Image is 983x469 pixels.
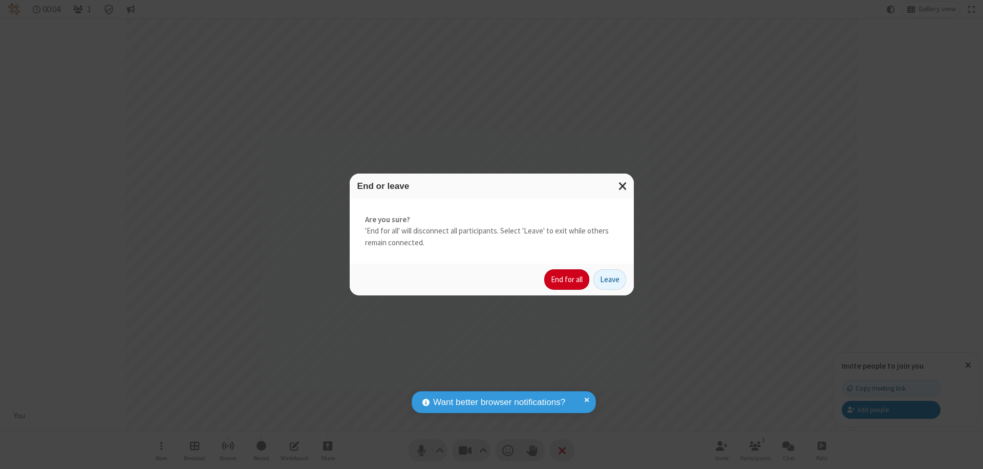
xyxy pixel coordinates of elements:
button: End for all [544,269,589,290]
h3: End or leave [357,181,626,191]
button: Leave [593,269,626,290]
strong: Are you sure? [365,214,618,226]
button: Close modal [612,174,634,199]
div: 'End for all' will disconnect all participants. Select 'Leave' to exit while others remain connec... [350,199,634,264]
span: Want better browser notifications? [433,396,565,409]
